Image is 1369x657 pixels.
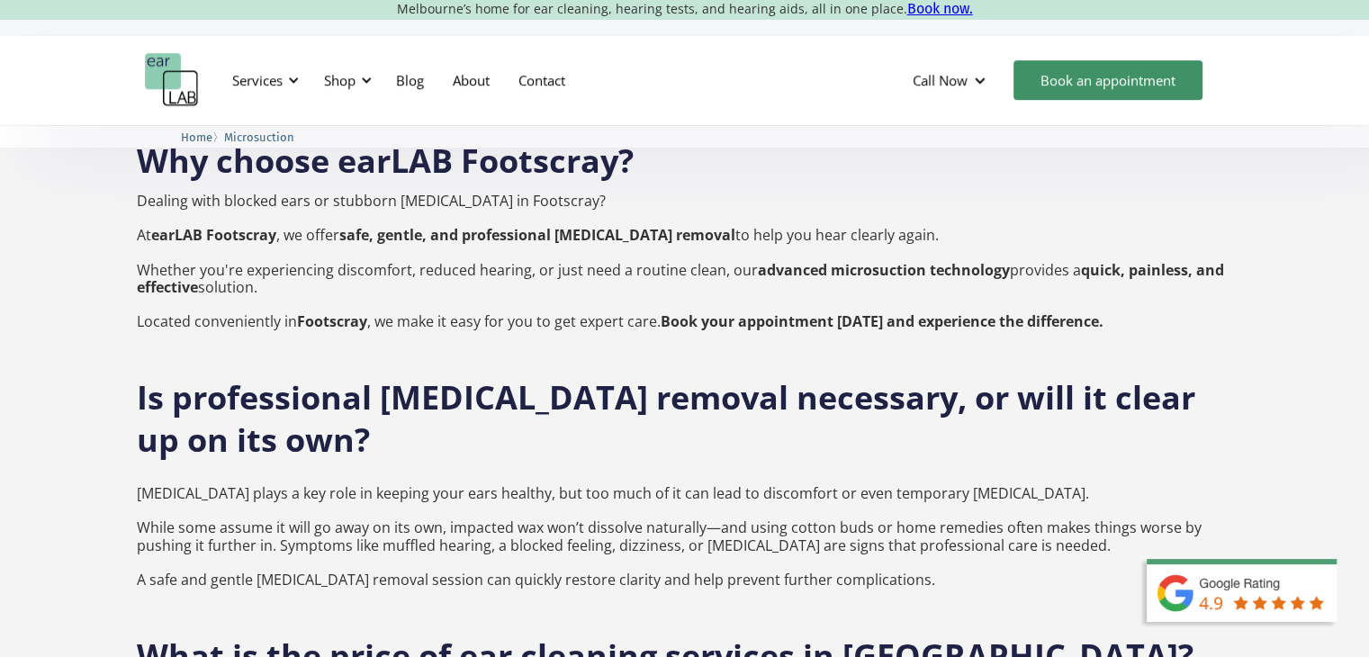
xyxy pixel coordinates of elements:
strong: safe, gentle, and professional [MEDICAL_DATA] removal [339,225,735,245]
strong: earLAB Footscray [151,225,276,245]
div: Call Now [913,71,968,89]
div: Call Now [898,53,1004,107]
a: Blog [382,54,438,106]
div: Shop [324,71,356,89]
a: Contact [504,54,580,106]
strong: Footscray [297,311,367,331]
div: Shop [313,53,377,107]
a: About [438,54,504,106]
strong: Book your appointment [DATE] and experience the difference. [661,311,1103,331]
h2: Is professional [MEDICAL_DATA] removal necessary, or will it clear up on its own? [137,358,1232,462]
a: Book an appointment [1013,60,1202,100]
strong: quick, painless, and effective [137,260,1224,297]
p: [MEDICAL_DATA] plays a key role in keeping your ears healthy, but too much of it can lead to disc... [137,485,1232,589]
strong: advanced microsuction technology [758,260,1010,280]
span: Home [181,130,212,144]
a: Home [181,128,212,145]
a: Microsuction [224,128,294,145]
div: Services [221,53,304,107]
span: Microsuction [224,130,294,144]
h2: Why choose earLAB Footscray? [137,121,1232,183]
div: Services [232,71,283,89]
a: home [145,53,199,107]
p: Dealing with blocked ears or stubborn [MEDICAL_DATA] in Footscray? At , we offer to help you hear... [137,193,1232,331]
li: 〉 [181,128,224,147]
